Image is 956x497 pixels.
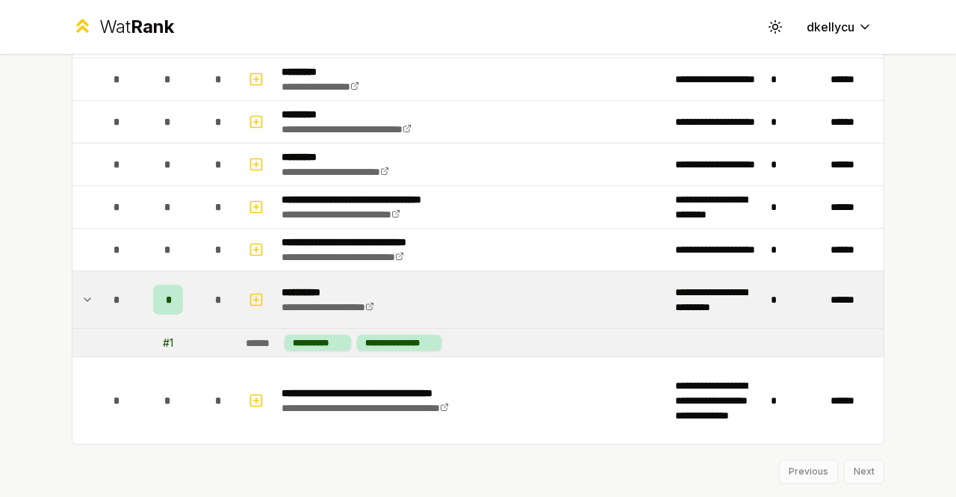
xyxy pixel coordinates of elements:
span: dkellycu [807,18,854,36]
a: WatRank [72,15,174,39]
div: # 1 [163,336,173,351]
span: Rank [131,16,174,37]
button: dkellycu [795,13,884,40]
div: Wat [99,15,174,39]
